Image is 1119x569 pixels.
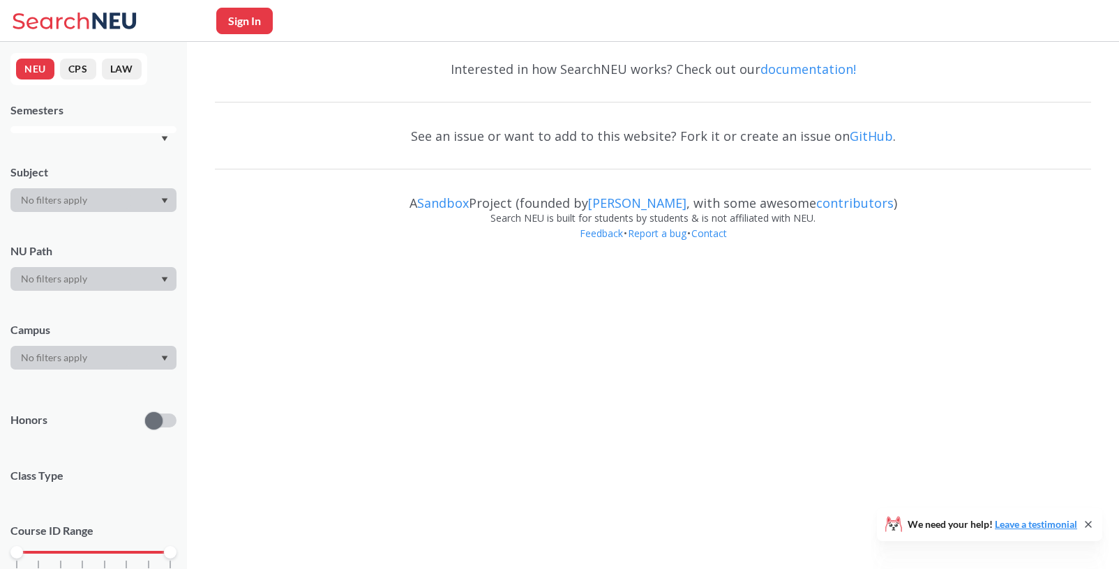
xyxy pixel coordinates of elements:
svg: Dropdown arrow [161,136,168,142]
div: Interested in how SearchNEU works? Check out our [215,49,1091,89]
div: Subject [10,165,177,180]
a: contributors [816,195,894,211]
div: Search NEU is built for students by students & is not affiliated with NEU. [215,211,1091,226]
a: documentation! [760,61,856,77]
div: Semesters [10,103,177,118]
a: GitHub [850,128,893,144]
a: [PERSON_NAME] [588,195,686,211]
button: Sign In [216,8,273,34]
p: Course ID Range [10,523,177,539]
div: Dropdown arrow [10,188,177,212]
div: A Project (founded by , with some awesome ) [215,183,1091,211]
button: LAW [102,59,142,79]
span: Class Type [10,468,177,483]
div: NU Path [10,243,177,259]
svg: Dropdown arrow [161,277,168,282]
p: Honors [10,412,47,428]
button: NEU [16,59,54,79]
div: Dropdown arrow [10,346,177,370]
svg: Dropdown arrow [161,356,168,361]
a: Feedback [579,227,624,240]
a: Sandbox [417,195,469,211]
button: CPS [60,59,96,79]
span: We need your help! [908,519,1077,529]
div: Campus [10,322,177,337]
a: Contact [691,227,728,240]
div: • • [215,226,1091,262]
a: Leave a testimonial [995,518,1077,530]
div: See an issue or want to add to this website? Fork it or create an issue on . [215,116,1091,156]
a: Report a bug [627,227,687,240]
div: Dropdown arrow [10,267,177,291]
svg: Dropdown arrow [161,198,168,204]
